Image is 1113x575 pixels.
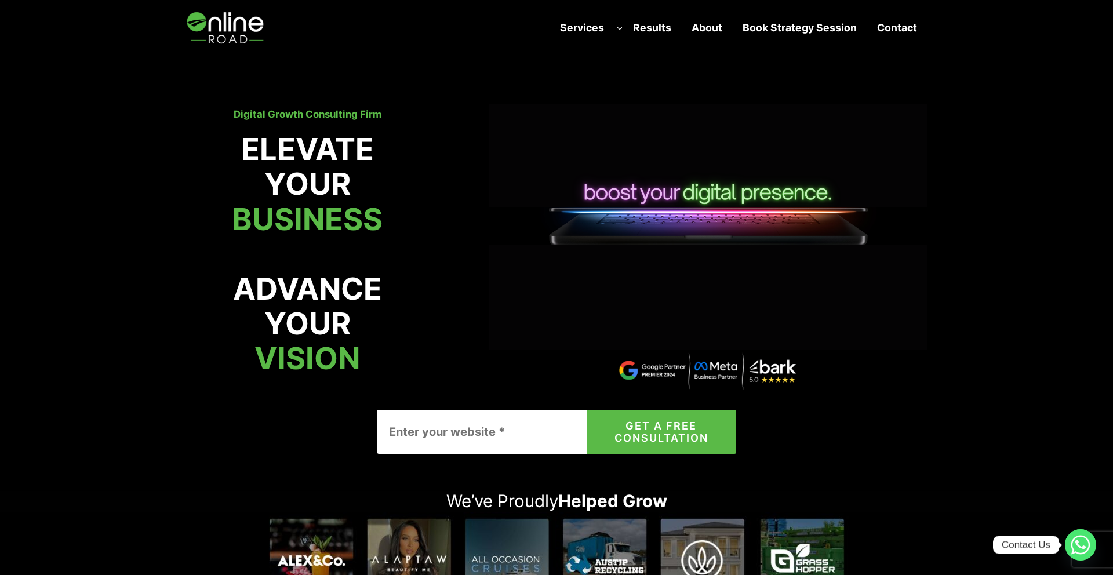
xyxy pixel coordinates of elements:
strong: Contact [877,21,917,34]
a: Book Strategy Session [733,14,867,41]
strong: Helped Grow [558,490,667,511]
nav: Navigation [550,14,927,41]
strong: Digital Growth Consulting Firm [234,108,381,120]
a: About [681,14,732,41]
button: GET A FREE CONSULTATION [587,410,736,454]
a: Contact [867,14,927,41]
a: Whatsapp [1065,529,1096,561]
mark: VISION [254,340,360,377]
strong: Results [633,21,671,34]
a: Results [623,14,681,41]
strong: Services [560,21,604,34]
mark: BUSINESS [232,201,383,238]
strong: ADVANCE YOUR [233,270,382,377]
form: Contact form [377,410,736,454]
strong: About [692,21,722,34]
strong: ELEVATE YOUR [232,130,383,237]
a: Services [550,14,614,41]
input: Enter your website * [377,410,611,454]
button: Services submenu [617,24,623,31]
strong: Book Strategy Session [743,21,857,34]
